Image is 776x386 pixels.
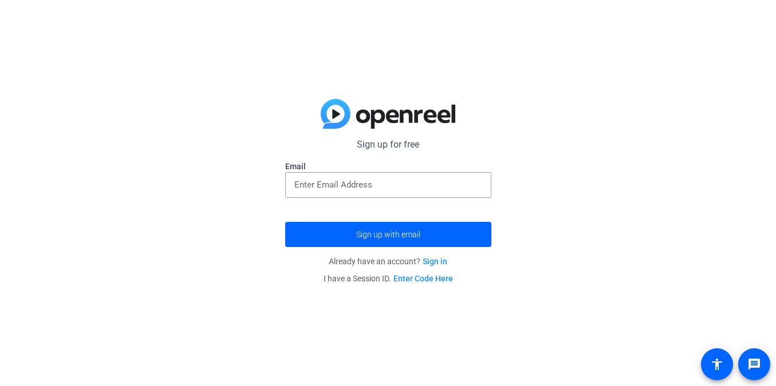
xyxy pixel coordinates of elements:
input: Enter Email Address [294,178,482,192]
span: I have a Session ID. [324,274,453,283]
mat-icon: accessibility [710,357,724,371]
mat-icon: message [747,357,761,371]
a: Sign in [423,257,447,266]
a: Enter Code Here [393,274,453,283]
p: Sign up for free [285,138,491,152]
img: blue-gradient.svg [321,99,455,129]
span: Already have an account? [329,257,447,266]
button: Sign up with email [285,222,491,247]
label: Email [285,161,491,172]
